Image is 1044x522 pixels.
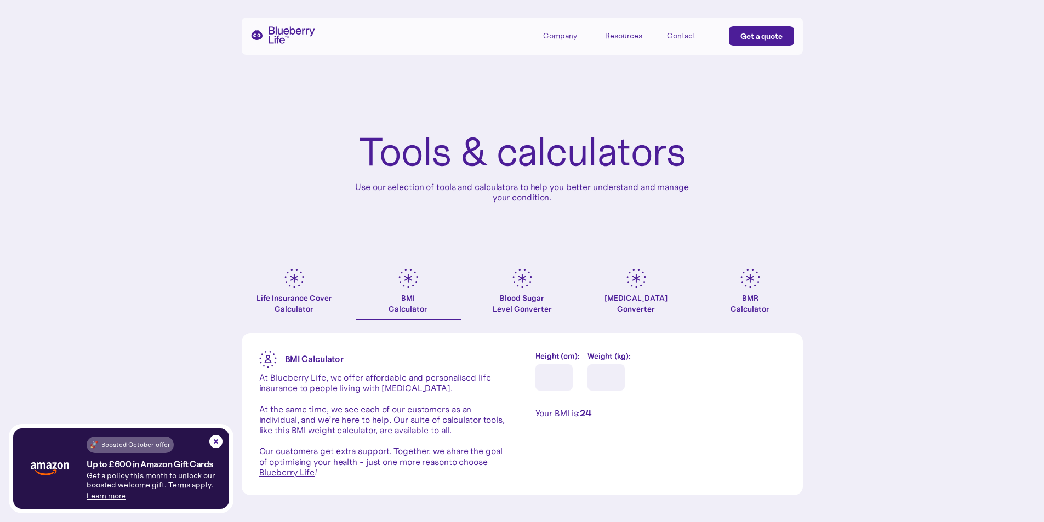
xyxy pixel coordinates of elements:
a: [MEDICAL_DATA]Converter [584,268,689,320]
label: Height (cm): [535,351,580,362]
div: 🚀 Boosted October offer [90,439,170,450]
a: to choose Blueberry Life [259,456,488,478]
div: Life Insurance Cover Calculator [242,292,347,314]
a: Get a quote [729,26,794,46]
a: Life Insurance Cover Calculator [242,268,347,320]
div: Get a quote [740,31,783,42]
div: Contact [667,31,695,41]
h4: Up to £600 in Amazon Gift Cards [87,460,214,469]
div: BMR Calculator [731,292,769,314]
span: 24 [580,408,591,418]
a: BMRCalculator [698,268,803,320]
a: Contact [667,26,716,44]
div: Resources [605,31,642,41]
a: BMICalculator [356,268,461,320]
div: Company [543,26,592,44]
div: [MEDICAL_DATA] Converter [604,292,668,314]
div: Blood Sugar Level Converter [493,292,552,314]
div: BMI Calculator [389,292,427,314]
p: Get a policy this month to unlock our boosted welcome gift. Terms apply. [87,471,229,490]
h1: Tools & calculators [358,131,686,173]
a: Learn more [87,491,126,501]
label: Weight (kg): [587,351,631,362]
p: Use our selection of tools and calculators to help you better understand and manage your condition. [347,182,698,203]
div: Resources [605,26,654,44]
div: Company [543,31,577,41]
div: Your BMI is: [535,408,785,418]
strong: BMI Calculator [285,353,344,364]
a: home [250,26,315,44]
p: At Blueberry Life, we offer affordable and personalised life insurance to people living with [MED... [259,372,509,478]
a: Blood SugarLevel Converter [470,268,575,320]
